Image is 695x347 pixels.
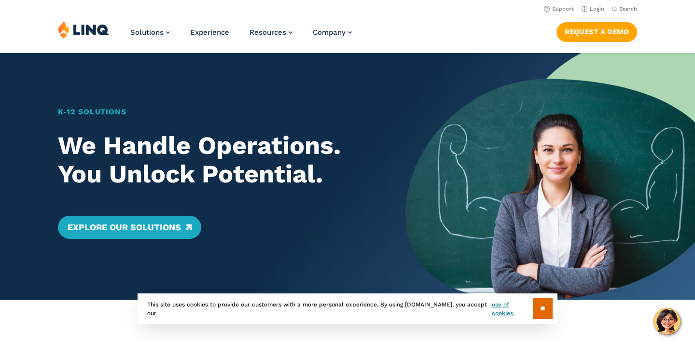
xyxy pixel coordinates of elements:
span: Company [313,28,346,37]
h1: K‑12 Solutions [58,106,377,118]
a: Explore Our Solutions [58,216,201,239]
a: Solutions [130,28,170,37]
span: Resources [250,28,286,37]
div: This site uses cookies to provide our customers with a more personal experience. By using [DOMAIN... [138,293,557,324]
a: Request a Demo [556,22,637,42]
img: LINQ | K‑12 Software [58,20,109,39]
nav: Primary Navigation [130,20,352,52]
span: Search [619,6,637,12]
a: Experience [190,28,229,37]
button: Open Search Bar [612,5,637,13]
img: Home Banner [405,53,695,300]
nav: Button Navigation [556,20,637,42]
a: use of cookies. [492,300,533,318]
h2: We Handle Operations. You Unlock Potential. [58,131,377,189]
a: Login [582,6,604,12]
a: Support [544,6,574,12]
a: Resources [250,28,292,37]
span: Solutions [130,28,164,37]
a: Company [313,28,352,37]
button: Hello, have a question? Let’s chat. [653,308,681,335]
